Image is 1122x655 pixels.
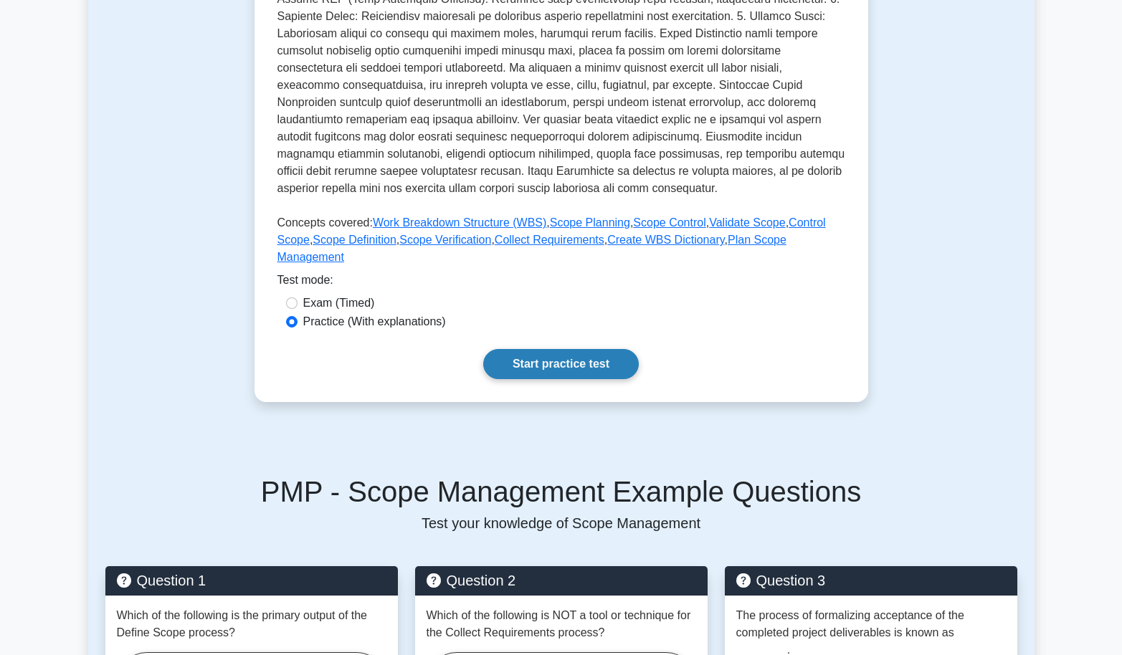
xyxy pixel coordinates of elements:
a: Scope Control [633,216,705,229]
p: Test your knowledge of Scope Management [105,515,1017,532]
a: Create WBS Dictionary [607,234,724,246]
a: Scope Definition [313,234,396,246]
a: Scope Planning [550,216,630,229]
p: Which of the following is NOT a tool or technique for the Collect Requirements process? [427,607,696,641]
a: Validate Scope [709,216,785,229]
h5: Question 3 [736,572,1006,589]
h5: PMP - Scope Management Example Questions [105,474,1017,509]
label: Practice (With explanations) [303,313,446,330]
h5: Question 1 [117,572,386,589]
a: Start practice test [483,349,639,379]
p: Concepts covered: , , , , , , , , , [277,214,845,272]
a: Work Breakdown Structure (WBS) [373,216,546,229]
a: Collect Requirements [495,234,604,246]
label: Exam (Timed) [303,295,375,312]
h5: Question 2 [427,572,696,589]
a: Scope Verification [399,234,491,246]
p: Which of the following is the primary output of the Define Scope process? [117,607,386,641]
div: Test mode: [277,272,845,295]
